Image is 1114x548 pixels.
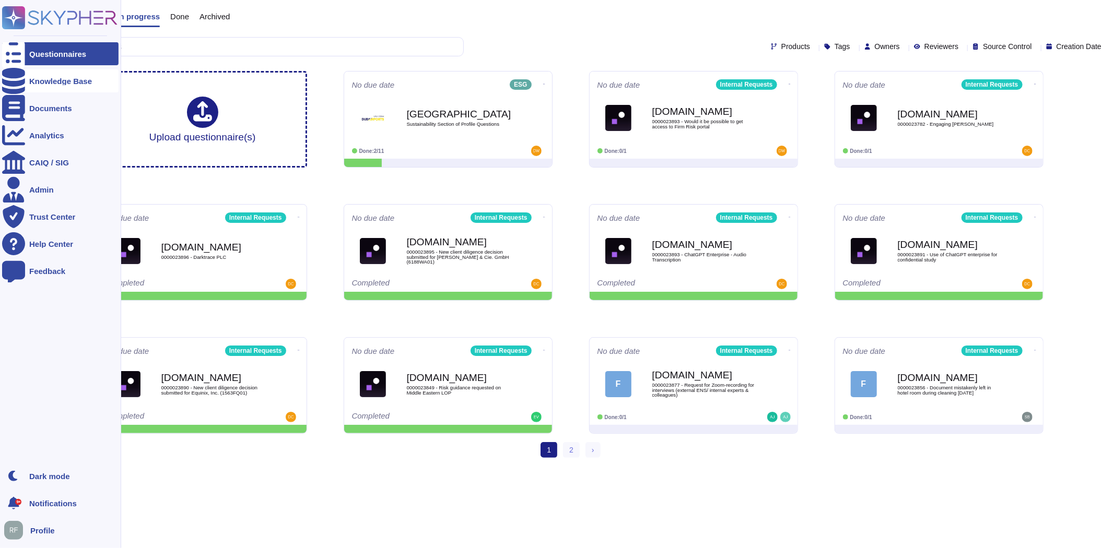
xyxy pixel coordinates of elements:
img: user [4,521,23,540]
span: No due date [843,347,886,355]
b: [DOMAIN_NAME] [652,106,757,116]
span: 0000023891 - Use of ChatGPT enterprise for confidential study [898,252,1002,262]
span: › [592,446,594,454]
span: 0000023890 - New client diligence decision submitted for Equinix, Inc. (1563FQ01) [161,385,266,395]
img: user [531,412,542,422]
a: Admin [2,178,119,201]
button: user [2,519,30,542]
img: user [1022,412,1033,422]
div: Trust Center [29,213,75,221]
span: No due date [597,214,640,222]
div: Help Center [29,240,73,248]
span: Done: 0/1 [850,148,872,154]
span: Creation Date [1057,43,1101,50]
b: [DOMAIN_NAME] [898,373,1002,383]
span: Archived [200,13,230,20]
b: [DOMAIN_NAME] [898,109,1002,119]
a: Analytics [2,124,119,147]
div: Questionnaires [29,50,86,58]
div: Completed [352,412,480,422]
div: Knowledge Base [29,77,92,85]
img: user [780,412,791,422]
img: user [777,146,787,156]
div: Admin [29,186,54,194]
div: Internal Requests [471,346,532,356]
span: Done [170,13,189,20]
div: Internal Requests [961,346,1023,356]
b: [DOMAIN_NAME] [652,240,757,249]
span: No due date [352,81,395,89]
span: 1 [541,442,557,458]
div: Internal Requests [716,79,777,90]
b: [DOMAIN_NAME] [652,370,757,380]
span: Done: 0/1 [605,414,627,420]
img: Logo [605,238,631,264]
span: Tags [835,43,850,50]
span: 0000023893 - Would it be possible to get access to Firm Risk portal [652,119,757,129]
img: Logo [360,238,386,264]
span: Done: 2/11 [359,148,384,154]
div: Internal Requests [716,212,777,223]
img: Logo [360,105,386,131]
span: 0000023896 - Darktrace PLC [161,255,266,260]
div: CAIQ / SIG [29,159,69,166]
b: [DOMAIN_NAME] [407,373,511,383]
div: Feedback [29,267,65,275]
a: Documents [2,97,119,120]
div: Internal Requests [961,79,1023,90]
span: 0000023877 - Request for Zoom-recording for interviews (external ENS/ internal experts & colleagues) [652,383,757,398]
div: Internal Requests [716,346,777,356]
div: F [605,371,631,397]
span: Products [781,43,810,50]
div: Internal Requests [225,212,286,223]
img: user [286,279,296,289]
span: No due date [107,347,149,355]
img: user [531,146,542,156]
span: Reviewers [924,43,958,50]
img: user [286,412,296,422]
span: 0000023856 - Document mistakenly left in hotel room during cleaning [DATE] [898,385,1002,395]
span: No due date [597,81,640,89]
span: 0000023893 - ChatGPT Enterprise - Audio Transcription [652,252,757,262]
b: [GEOGRAPHIC_DATA] [407,109,511,119]
div: Completed [597,279,725,289]
span: 0000023849 - Risk guidance requested on Middle Eastern LOP [407,385,511,395]
img: user [767,412,778,422]
div: Completed [843,279,971,289]
img: Logo [360,371,386,397]
img: user [531,279,542,289]
b: [DOMAIN_NAME] [898,240,1002,249]
img: Logo [851,105,877,131]
a: Knowledge Base [2,69,119,92]
a: Feedback [2,259,119,282]
b: [DOMAIN_NAME] [161,242,266,252]
img: user [1022,146,1033,156]
img: Logo [851,238,877,264]
div: Completed [352,279,480,289]
div: Documents [29,104,72,112]
input: Search by keywords [41,38,463,56]
span: No due date [107,214,149,222]
span: No due date [843,214,886,222]
b: [DOMAIN_NAME] [161,373,266,383]
img: user [777,279,787,289]
a: 2 [563,442,580,458]
div: 9+ [15,499,21,505]
a: Help Center [2,232,119,255]
a: CAIQ / SIG [2,151,119,174]
img: Logo [114,371,140,397]
div: Completed [107,279,234,289]
span: Done: 0/1 [605,148,627,154]
span: In progress [117,13,160,20]
span: 0000023782 - Engaging [PERSON_NAME] [898,122,1002,127]
img: Logo [605,105,631,131]
span: 0000023895 - New client diligence decision submitted for [PERSON_NAME] & Cie. GmbH (6188WA01) [407,249,511,265]
img: Logo [114,238,140,264]
div: Completed [107,412,234,422]
span: Sustainability Section of Profile Questions [407,122,511,127]
div: Upload questionnaire(s) [149,97,256,142]
div: Analytics [29,132,64,139]
div: Dark mode [29,472,70,480]
span: No due date [597,347,640,355]
span: No due date [352,347,395,355]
